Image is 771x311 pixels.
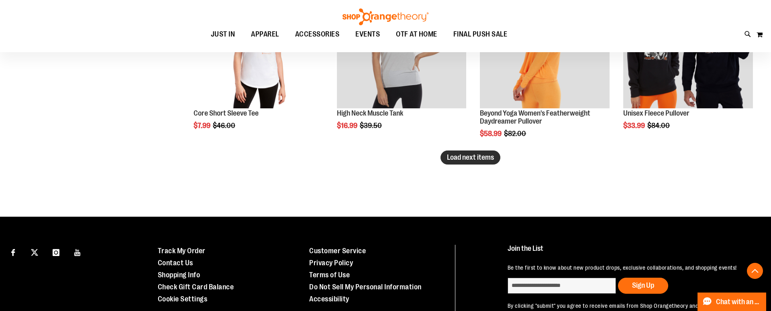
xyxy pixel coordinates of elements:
[71,245,85,259] a: Visit our Youtube page
[211,25,235,43] span: JUST IN
[716,298,761,306] span: Chat with an Expert
[623,109,689,117] a: Unisex Fleece Pullover
[360,122,383,130] span: $39.50
[309,283,422,291] a: Do Not Sell My Personal Information
[251,25,279,43] span: APPAREL
[295,25,340,43] span: ACCESSORIES
[441,150,500,165] button: Load next items
[504,130,527,138] span: $82.00
[158,283,234,291] a: Check Gift Card Balance
[49,245,63,259] a: Visit our Instagram page
[447,153,494,161] span: Load next items
[396,25,437,43] span: OTF AT HOME
[337,109,403,117] a: High Neck Muscle Tank
[309,259,353,267] a: Privacy Policy
[388,25,445,44] a: OTF AT HOME
[347,25,388,44] a: EVENTS
[453,25,508,43] span: FINAL PUSH SALE
[480,109,590,125] a: Beyond Yoga Women's Featherweight Daydreamer Pullover
[194,122,212,130] span: $7.99
[31,249,38,256] img: Twitter
[618,278,668,294] button: Sign Up
[6,245,20,259] a: Visit our Facebook page
[309,271,350,279] a: Terms of Use
[698,293,767,311] button: Chat with an Expert
[194,109,259,117] a: Core Short Sleeve Tee
[287,25,348,44] a: ACCESSORIES
[623,122,646,130] span: $33.99
[243,25,287,44] a: APPAREL
[158,259,193,267] a: Contact Us
[337,122,359,130] span: $16.99
[355,25,380,43] span: EVENTS
[158,247,206,255] a: Track My Order
[747,263,763,279] button: Back To Top
[632,281,654,289] span: Sign Up
[309,295,349,303] a: Accessibility
[158,271,200,279] a: Shopping Info
[508,245,753,260] h4: Join the List
[647,122,671,130] span: $84.00
[445,25,516,43] a: FINAL PUSH SALE
[309,247,366,255] a: Customer Service
[203,25,243,44] a: JUST IN
[28,245,42,259] a: Visit our X page
[341,8,430,25] img: Shop Orangetheory
[158,295,208,303] a: Cookie Settings
[480,130,503,138] span: $58.99
[508,278,616,294] input: enter email
[508,264,753,272] p: Be the first to know about new product drops, exclusive collaborations, and shopping events!
[213,122,237,130] span: $46.00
